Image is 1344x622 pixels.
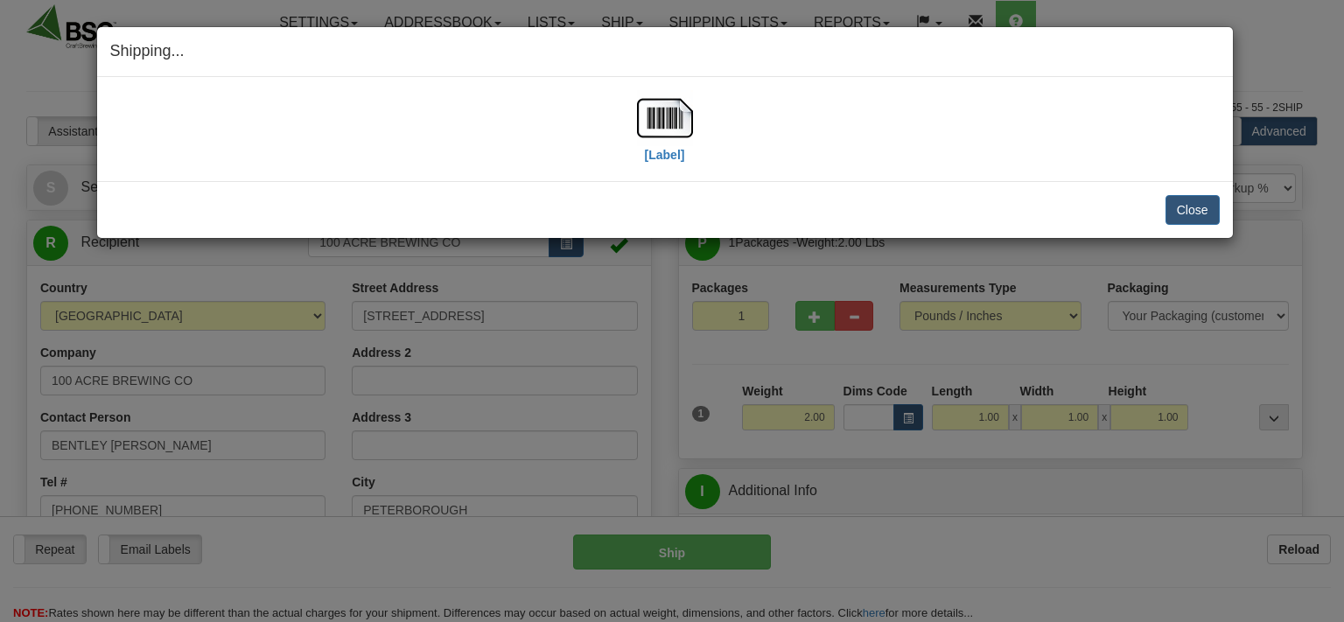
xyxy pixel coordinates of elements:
[637,109,693,161] a: [Label]
[1304,221,1342,400] iframe: chat widget
[645,146,685,164] label: [Label]
[1165,195,1220,225] button: Close
[110,42,185,59] span: Shipping...
[637,90,693,146] img: barcode.jpg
